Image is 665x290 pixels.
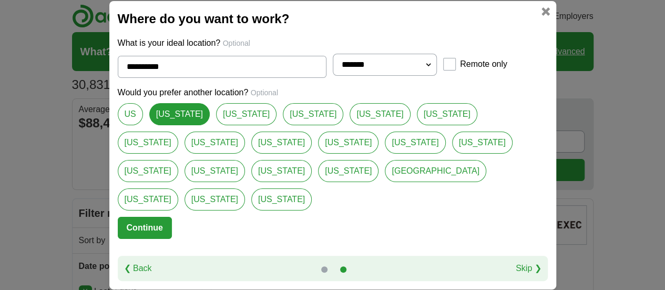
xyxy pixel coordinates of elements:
span: Optional [251,88,278,97]
a: ❮ Back [124,262,152,275]
a: [US_STATE] [251,132,312,154]
a: [US_STATE] [185,188,245,211]
a: [US_STATE] [118,188,178,211]
a: [US_STATE] [118,132,178,154]
a: [US_STATE] [385,132,445,154]
a: [US_STATE] [185,160,245,182]
a: [GEOGRAPHIC_DATA] [385,160,486,182]
a: [US_STATE] [185,132,245,154]
a: [US_STATE] [350,103,410,125]
a: [US_STATE] [283,103,343,125]
p: What is your ideal location? [118,37,548,49]
a: [US_STATE] [149,103,210,125]
a: [US_STATE] [216,103,277,125]
a: US [118,103,143,125]
a: [US_STATE] [318,132,378,154]
a: [US_STATE] [417,103,477,125]
p: Would you prefer another location? [118,86,548,99]
label: Remote only [460,58,507,71]
a: [US_STATE] [251,160,312,182]
a: Skip ❯ [516,262,541,275]
h2: Where do you want to work? [118,9,548,28]
span: Optional [223,39,250,47]
a: [US_STATE] [118,160,178,182]
button: Continue [118,217,172,239]
a: [US_STATE] [318,160,378,182]
a: [US_STATE] [452,132,513,154]
a: [US_STATE] [251,188,312,211]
